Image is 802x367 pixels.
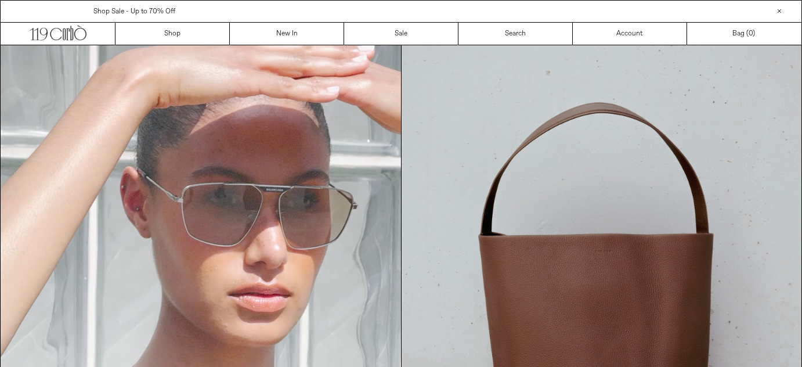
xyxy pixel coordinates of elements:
a: Shop Sale - Up to 70% Off [93,7,175,16]
a: Search [458,23,573,45]
span: ) [749,28,755,39]
span: 0 [749,29,753,38]
a: New In [230,23,344,45]
a: Sale [344,23,458,45]
a: Account [573,23,687,45]
a: Bag () [687,23,801,45]
a: Shop [115,23,230,45]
